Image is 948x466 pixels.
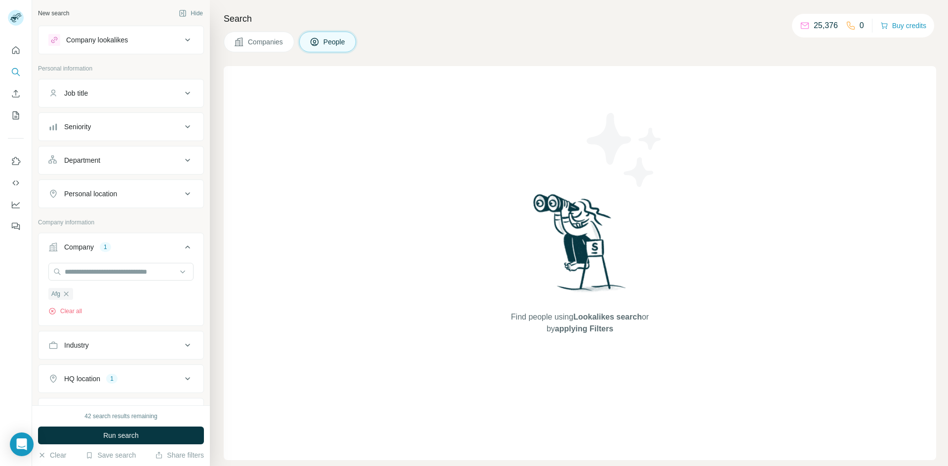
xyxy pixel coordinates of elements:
button: Department [39,148,203,172]
p: Personal information [38,64,204,73]
span: Afg [51,289,60,298]
span: Lookalikes search [573,313,642,321]
div: Personal location [64,189,117,199]
span: People [323,37,346,47]
div: 1 [100,243,111,251]
span: applying Filters [555,324,613,333]
h4: Search [224,12,936,26]
div: Job title [64,88,88,98]
img: Surfe Illustration - Stars [580,106,669,194]
div: New search [38,9,69,18]
img: Surfe Illustration - Woman searching with binoculars [529,191,632,301]
button: Use Surfe on LinkedIn [8,152,24,170]
button: Clear [38,450,66,460]
button: Enrich CSV [8,85,24,103]
button: My lists [8,107,24,124]
div: 42 search results remaining [84,412,157,421]
p: 25,376 [814,20,838,32]
button: Use Surfe API [8,174,24,192]
button: Personal location [39,182,203,206]
span: Companies [248,37,284,47]
div: Open Intercom Messenger [10,432,34,456]
button: Dashboard [8,196,24,214]
button: Company lookalikes [39,28,203,52]
div: Department [64,155,100,165]
button: Quick start [8,41,24,59]
button: HQ location1 [39,367,203,391]
span: Run search [103,430,139,440]
p: 0 [860,20,864,32]
button: Feedback [8,217,24,235]
button: Search [8,63,24,81]
button: Industry [39,333,203,357]
button: Save search [85,450,136,460]
button: Annual revenue ($) [39,400,203,424]
button: Hide [172,6,210,21]
div: Industry [64,340,89,350]
div: Seniority [64,122,91,132]
button: Seniority [39,115,203,139]
button: Buy credits [880,19,926,33]
div: HQ location [64,374,100,384]
span: Find people using or by [501,311,659,335]
button: Run search [38,427,204,444]
div: Company lookalikes [66,35,128,45]
p: Company information [38,218,204,227]
button: Company1 [39,235,203,263]
button: Share filters [155,450,204,460]
div: Company [64,242,94,252]
button: Job title [39,81,203,105]
div: 1 [106,374,118,383]
button: Clear all [48,307,82,316]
